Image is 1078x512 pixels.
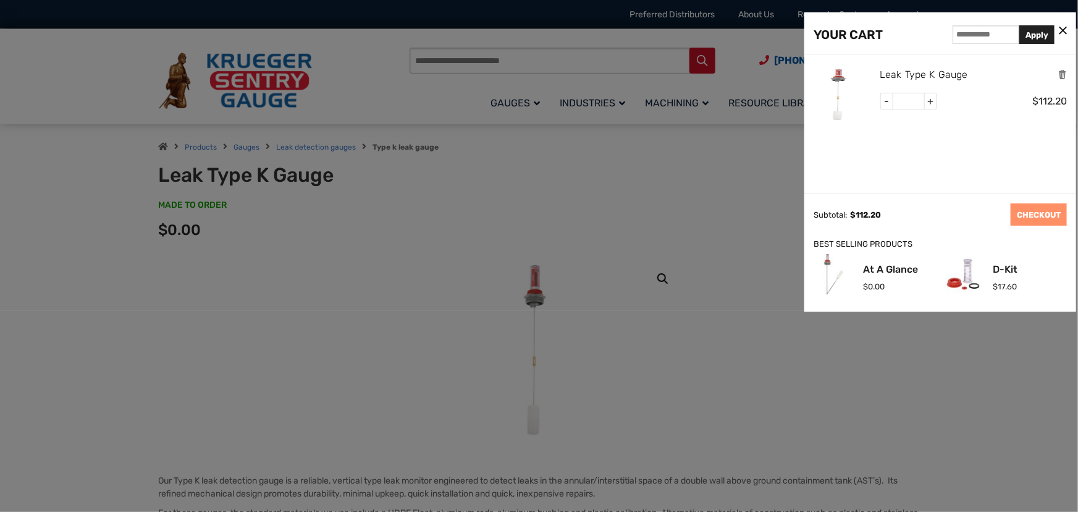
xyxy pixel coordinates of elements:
span: + [924,93,937,109]
div: BEST SELLING PRODUCTS [814,238,1067,251]
img: At A Glance [814,254,854,294]
img: Leak Detection Gauge [814,67,869,122]
span: 17.60 [993,282,1017,291]
span: $ [850,210,856,220]
img: D-Kit [943,254,983,294]
a: Leak Type K Gauge [880,67,968,83]
a: D-Kit [993,265,1017,275]
button: Apply [1019,25,1055,44]
span: 112.20 [1032,95,1067,107]
span: 0.00 [863,282,885,291]
span: - [881,93,893,109]
a: CHECKOUT [1011,203,1067,226]
span: $ [1032,95,1038,107]
div: YOUR CART [814,25,883,45]
a: Remove this item [1058,69,1067,80]
a: At A Glance [863,265,918,275]
div: Subtotal: [814,210,847,220]
span: $ [993,282,998,291]
span: 112.20 [850,210,881,220]
span: $ [863,282,868,291]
